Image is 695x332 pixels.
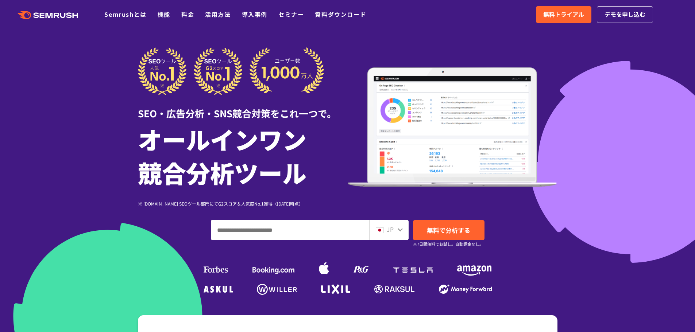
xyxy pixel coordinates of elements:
a: デモを申し込む [597,6,653,23]
a: 機能 [158,10,170,19]
span: 無料トライアル [543,10,584,19]
h1: オールインワン 競合分析ツール [138,122,348,189]
a: 活用方法 [205,10,231,19]
div: SEO・広告分析・SNS競合対策をこれ一つで。 [138,95,348,120]
a: セミナー [278,10,304,19]
span: デモを申し込む [605,10,645,19]
a: 無料で分析する [413,220,484,240]
small: ※7日間無料でお試し。自動課金なし。 [413,241,483,247]
input: ドメイン、キーワードまたはURLを入力してください [211,220,369,240]
a: 無料トライアル [536,6,591,23]
a: Semrushとは [104,10,146,19]
span: JP [387,225,394,234]
a: 導入事例 [242,10,267,19]
a: 資料ダウンロード [315,10,366,19]
span: 無料で分析する [427,226,470,235]
div: ※ [DOMAIN_NAME] SEOツール部門にてG2スコア＆人気度No.1獲得（[DATE]時点） [138,200,348,207]
a: 料金 [181,10,194,19]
